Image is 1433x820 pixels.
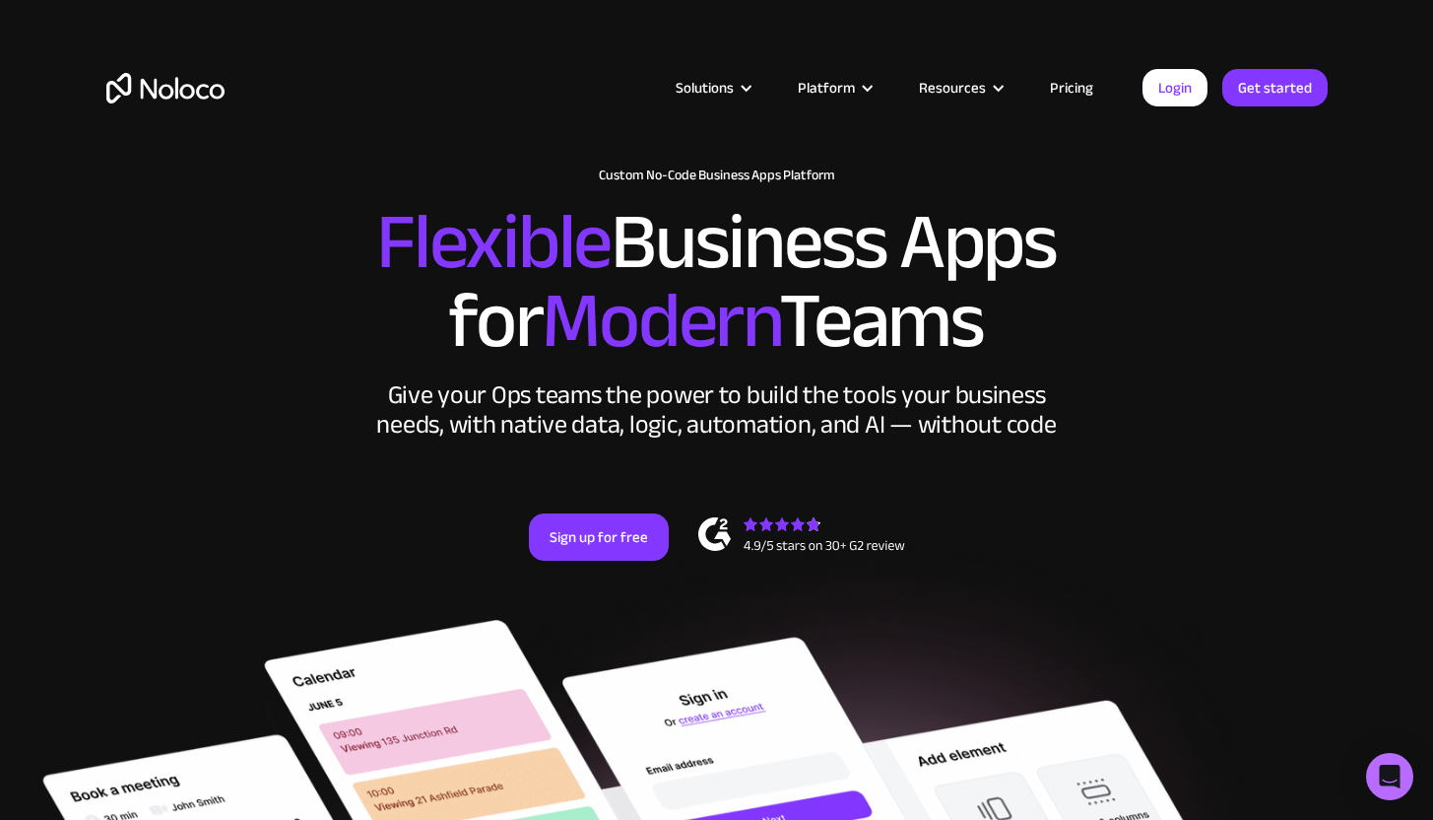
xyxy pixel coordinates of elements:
div: Solutions [651,75,773,101]
span: Flexible [376,169,611,315]
div: Open Intercom Messenger [1366,753,1413,800]
div: Solutions [676,75,734,101]
a: Pricing [1025,75,1118,101]
div: Give your Ops teams the power to build the tools your business needs, with native data, logic, au... [372,380,1062,440]
div: Platform [773,75,894,101]
span: Modern [542,247,779,394]
div: Resources [894,75,1025,101]
h2: Business Apps for Teams [106,203,1328,361]
a: Get started [1222,69,1328,106]
div: Platform [798,75,855,101]
div: Resources [919,75,986,101]
a: Sign up for free [529,513,669,561]
a: home [106,73,225,103]
a: Login [1142,69,1207,106]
